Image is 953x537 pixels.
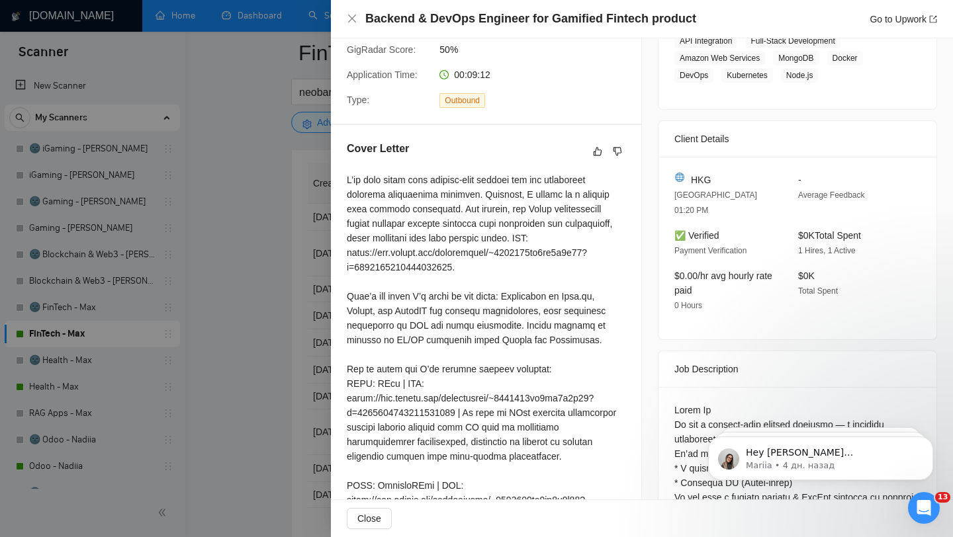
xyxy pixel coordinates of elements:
span: Average Feedback [798,190,865,200]
p: Notifications [13,373,236,387]
span: Главная [24,446,64,455]
p: Setting up a Scanner [13,270,236,284]
iframe: Intercom notifications сообщение [688,409,953,501]
span: Close [357,511,381,526]
span: 00:09:12 [454,69,490,80]
span: Outbound [439,93,485,108]
button: dislike [610,144,625,159]
p: Dashboard [13,218,236,232]
input: Поиск по статьям [9,34,256,60]
button: Чат [88,413,176,466]
span: Type: [347,95,369,105]
span: clock-circle [439,70,449,79]
span: 1 Hires, 1 Active [798,246,856,255]
span: - [798,175,801,185]
span: 4 статьи [13,183,55,197]
span: 13 [935,492,950,503]
button: Close [347,508,392,529]
span: 20 статьи [13,132,61,145]
p: Using Auto Bidder [13,321,236,335]
span: 2 статьи [13,390,55,403]
button: Помощь [177,413,265,466]
span: API Integration [674,34,737,48]
div: Client Details [674,121,921,157]
span: GigRadar Score: [347,44,416,55]
span: like [593,146,602,157]
p: Upwork Basics [13,167,236,181]
div: Поиск по статьямПоиск по статьям [9,34,256,60]
h4: Backend & DevOps Engineer for Gamified Fintech product [365,11,696,27]
span: $0.00/hr avg hourly rate paid [674,270,772,296]
span: $0K [798,270,815,281]
span: Node.js [781,68,819,83]
a: Go to Upworkexport [870,14,937,24]
span: HKG [691,173,711,187]
span: $0K Total Spent [798,230,861,241]
iframe: To enrich screen reader interactions, please activate Accessibility in Grammarly extension settings [908,492,940,524]
button: like [590,144,606,159]
span: Amazon Web Services [674,51,765,65]
span: 6 статьи [13,338,55,352]
span: Чат [124,446,141,455]
span: Docker [827,51,863,65]
span: Full-Stack Development [745,34,840,48]
span: 50% [439,42,638,57]
span: dislike [613,146,622,157]
span: 4 статьи [13,235,55,249]
div: Job Description [674,351,921,387]
h5: Cover Letter [347,141,409,157]
span: MongoDB [773,51,819,65]
img: 🌐 [675,173,684,182]
span: 0 Hours [674,301,702,310]
h2: 9 коллекц. [13,77,251,93]
span: ✅ Verified [674,230,719,241]
span: DevOps [674,68,713,83]
span: Payment Verification [674,246,747,255]
span: 15 статьи [13,286,61,300]
span: close [347,13,357,24]
span: [GEOGRAPHIC_DATA] 01:20 PM [674,190,757,215]
span: Application Time: [347,69,418,80]
button: Close [347,13,357,24]
span: Total Spent [798,286,838,296]
p: GigRadar Quick Start [13,115,236,129]
span: Помощь [199,446,243,455]
div: Закрыть [232,5,256,29]
span: Kubernetes [721,68,772,83]
h1: Помощь [103,6,165,28]
span: export [929,15,937,23]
